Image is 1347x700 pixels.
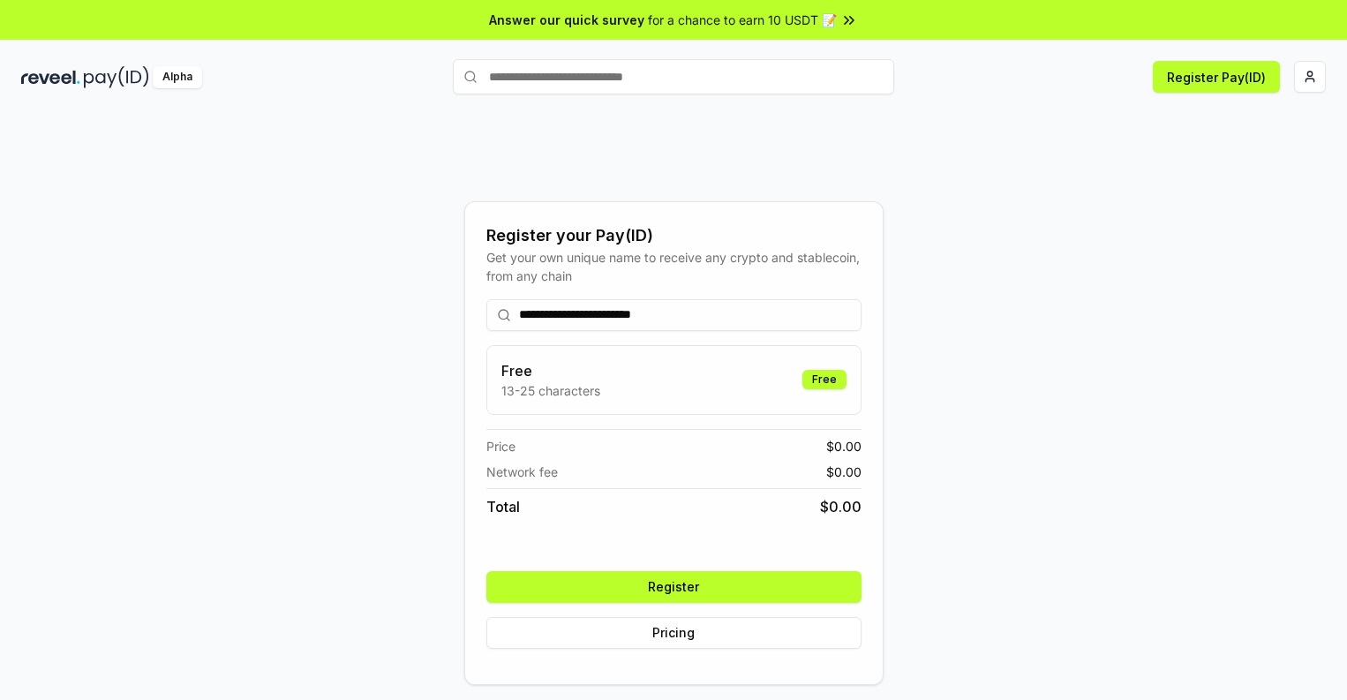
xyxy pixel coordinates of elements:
[648,11,837,29] span: for a chance to earn 10 USDT 📝
[486,571,862,603] button: Register
[820,496,862,517] span: $ 0.00
[486,223,862,248] div: Register your Pay(ID)
[489,11,644,29] span: Answer our quick survey
[486,496,520,517] span: Total
[802,370,847,389] div: Free
[486,248,862,285] div: Get your own unique name to receive any crypto and stablecoin, from any chain
[486,437,515,455] span: Price
[153,66,202,88] div: Alpha
[501,360,600,381] h3: Free
[486,463,558,481] span: Network fee
[826,463,862,481] span: $ 0.00
[84,66,149,88] img: pay_id
[1153,61,1280,93] button: Register Pay(ID)
[826,437,862,455] span: $ 0.00
[21,66,80,88] img: reveel_dark
[486,617,862,649] button: Pricing
[501,381,600,400] p: 13-25 characters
